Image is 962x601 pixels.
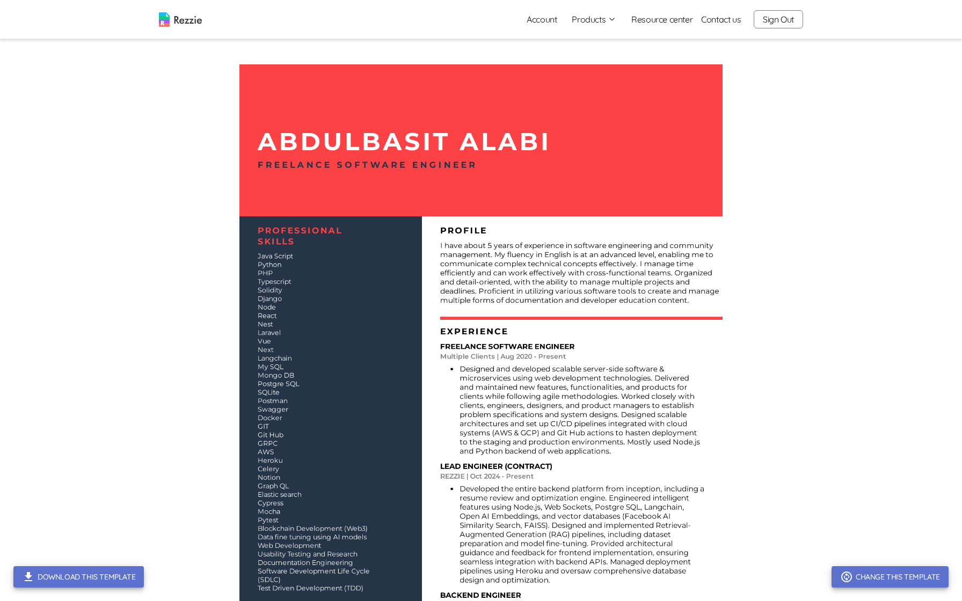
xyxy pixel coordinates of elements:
button: Download this template [13,566,144,588]
button: Change this template [832,566,949,588]
a: Resource center [631,13,693,26]
a: Contact us [701,13,741,26]
button: Sign Out [754,10,803,28]
button: Products [572,13,616,26]
img: logo [159,12,202,27]
a: Account [518,9,565,30]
